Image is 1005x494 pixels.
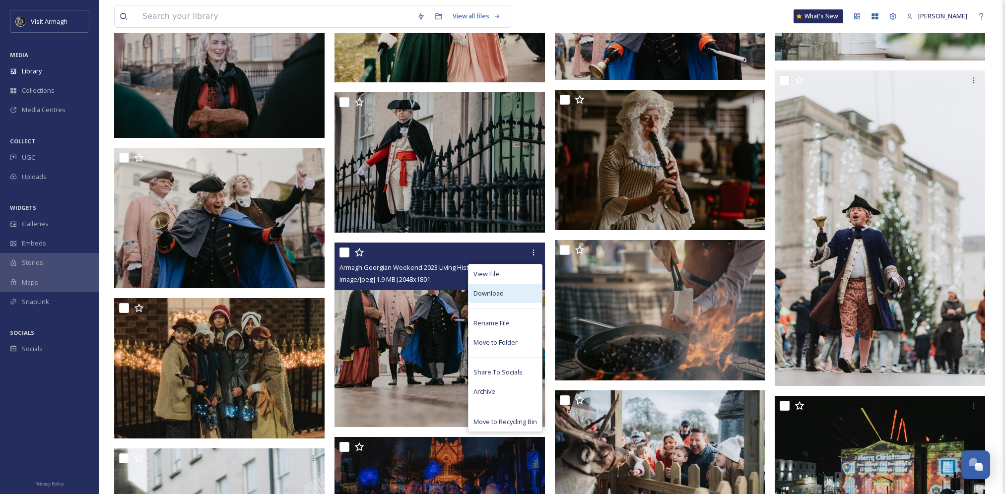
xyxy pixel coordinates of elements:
span: Media Centres [22,105,66,115]
span: Share To Socials [473,368,523,377]
span: Privacy Policy [35,481,64,487]
span: WIDGETS [10,204,36,211]
span: Visit Armagh [31,17,67,26]
a: [PERSON_NAME] [902,6,972,26]
span: View File [473,269,499,279]
span: COLLECT [10,137,35,145]
span: MEDIA [10,51,28,59]
img: Armagh Georgian Weekend 2023 Living History Characters (2).jpg [335,242,545,427]
img: Armagh Georgian Weekend 2023 Gentleman b.jpg [335,92,545,233]
span: Uploads [22,172,47,182]
span: Archive [473,387,495,396]
input: Search your library [137,5,412,27]
span: Socials [22,344,43,354]
span: Stories [22,258,43,267]
span: [PERSON_NAME] [918,11,967,20]
span: Library [22,66,42,76]
span: image/jpeg | 1.9 MB | 2048 x 1801 [339,275,430,284]
span: Armagh Georgian Weekend 2023 Living History Characters (2).jpg [339,263,531,272]
button: Open Chat [961,450,990,479]
span: Galleries [22,219,49,229]
img: Armagh Georgian Weekend 2023 Costumed lady b .jpg [555,90,765,230]
img: Armagh Georgian Weekend 2023 Town Cryerb.jpg [775,70,985,386]
img: Armagh Georgian Weekend 2023 Street Urchinsb.jpg [114,298,325,438]
span: Maps [22,278,38,287]
span: Embeds [22,239,46,248]
span: SOCIALS [10,329,34,336]
span: Move to Folder [473,338,518,347]
span: Rename File [473,318,510,328]
span: Download [473,289,504,298]
a: What's New [794,9,843,23]
span: SnapLink [22,297,49,307]
a: View all files [448,6,506,26]
span: Collections [22,86,55,95]
span: UGC [22,153,35,162]
span: Move to Recycling Bin [473,417,537,427]
img: Armagh Georgian Weekend 2023 Hot chestnuts (1).jpg [555,240,765,380]
img: THE-FIRST-PLACE-VISIT-ARMAGH.COM-BLACK.jpg [16,16,26,26]
img: Armagh Georgian Weekend 2023 Georgian Gentlemen b.jpg [114,148,325,288]
a: Privacy Policy [35,477,64,489]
